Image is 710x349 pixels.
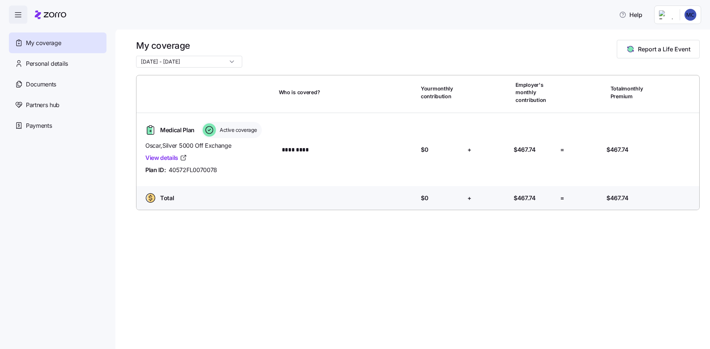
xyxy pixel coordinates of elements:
span: Oscar , Silver 5000 Off Exchange [145,141,273,150]
span: + [467,194,471,203]
a: My coverage [9,32,106,53]
button: Report a Life Event [617,40,700,58]
span: Medical Plan [160,126,195,135]
span: Active coverage [217,126,257,134]
img: Employer logo [659,10,674,19]
span: $0 [421,194,428,203]
button: Help [613,7,648,22]
span: My coverage [26,38,61,48]
a: Documents [9,74,106,95]
h1: My coverage [136,40,242,51]
img: 5eb364d3699615239a2e2d2368fc2649 [684,9,696,21]
span: Who is covered? [279,89,320,96]
span: $0 [421,145,428,154]
span: $467.74 [514,145,536,154]
span: Your monthly contribution [421,85,462,100]
span: Personal details [26,59,68,68]
a: Payments [9,115,106,136]
span: Documents [26,80,56,89]
span: Employer's monthly contribution [515,81,557,104]
span: = [560,194,564,203]
span: $467.74 [514,194,536,203]
a: Partners hub [9,95,106,115]
span: Help [619,10,642,19]
span: Report a Life Event [638,45,690,54]
a: Personal details [9,53,106,74]
span: Payments [26,121,52,130]
span: = [560,145,564,154]
span: + [467,145,471,154]
span: Plan ID: [145,165,166,175]
span: $467.74 [606,194,629,203]
a: View details [145,153,187,162]
span: Total [160,194,174,203]
span: Total monthly Premium [611,85,652,100]
span: 40572FL0070078 [169,165,217,175]
span: Partners hub [26,100,60,110]
span: $467.74 [606,145,629,154]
